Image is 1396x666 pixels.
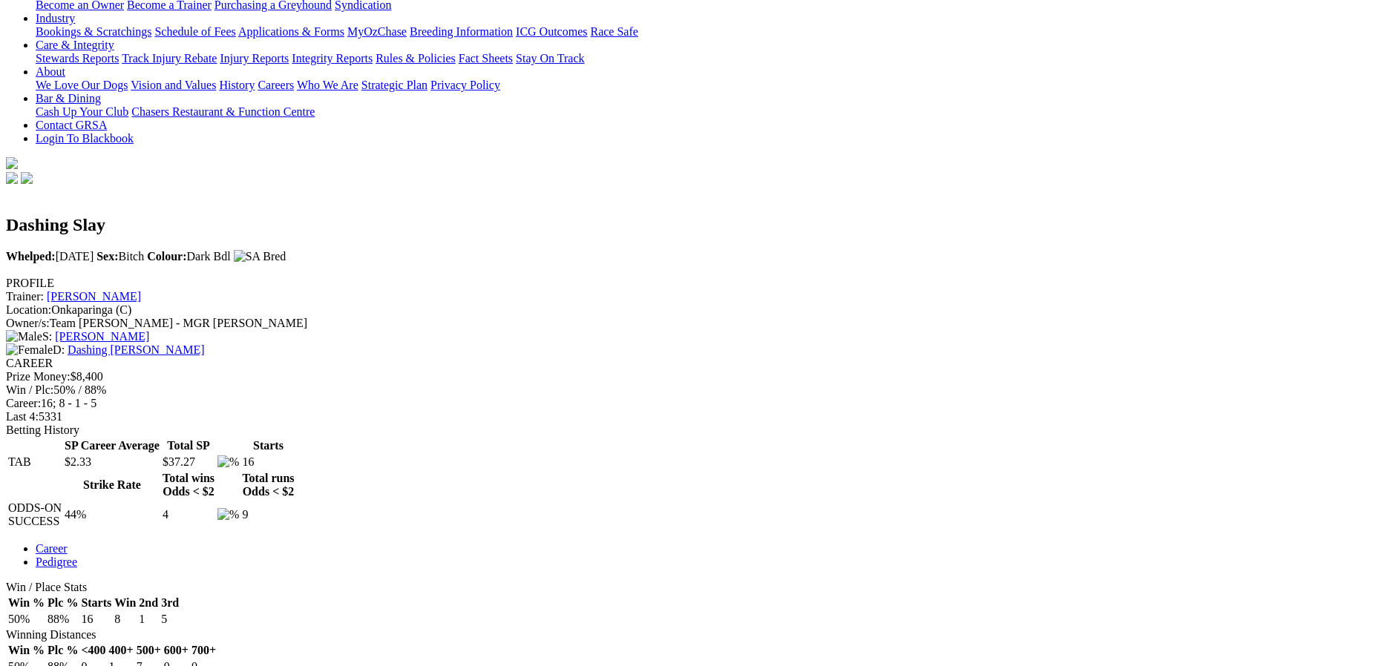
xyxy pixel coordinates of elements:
a: Injury Reports [220,52,289,65]
td: 5 [160,612,180,627]
div: Industry [36,25,1390,39]
th: Starts [80,596,112,610]
span: Career: [6,397,41,409]
a: Stay On Track [516,52,584,65]
a: Integrity Reports [292,52,373,65]
a: Bar & Dining [36,92,101,105]
a: Care & Integrity [36,39,114,51]
th: SP Career Average [64,438,160,453]
a: Fact Sheets [459,52,513,65]
th: Plc % [47,596,79,610]
th: 600+ [163,643,189,658]
td: 16 [241,455,295,469]
div: CAREER [6,357,1390,370]
td: 8 [114,612,137,627]
b: Sex: [96,250,118,263]
span: Dark Bdl [147,250,230,263]
span: Location: [6,303,51,316]
span: Win / Plc: [6,383,53,396]
span: Bitch [96,250,144,263]
a: History [219,79,255,91]
a: Privacy Policy [430,79,500,91]
img: % [217,455,239,469]
a: Careers [258,79,294,91]
th: Starts [241,438,295,453]
img: logo-grsa-white.png [6,157,18,169]
a: ICG Outcomes [516,25,587,38]
span: Owner/s: [6,317,50,329]
th: 700+ [191,643,217,658]
a: Dashing [PERSON_NAME] [68,343,204,356]
td: 88% [47,612,79,627]
th: 400+ [108,643,134,658]
div: About [36,79,1390,92]
a: About [36,65,65,78]
img: Female [6,343,53,357]
td: TAB [7,455,62,469]
a: Login To Blackbook [36,132,134,145]
span: Last 4: [6,410,39,423]
a: Pedigree [36,555,77,568]
div: PROFILE [6,277,1390,290]
a: Contact GRSA [36,119,107,131]
th: Total SP [162,438,215,453]
b: Whelped: [6,250,56,263]
span: [DATE] [6,250,94,263]
a: We Love Our Dogs [36,79,128,91]
th: Win [114,596,137,610]
div: Care & Integrity [36,52,1390,65]
a: [PERSON_NAME] [55,330,149,343]
a: [PERSON_NAME] [47,290,141,303]
a: Industry [36,12,75,24]
th: Win % [7,643,45,658]
th: 3rd [160,596,180,610]
img: twitter.svg [21,172,33,184]
a: Strategic Plan [361,79,427,91]
td: 50% [7,612,45,627]
td: $2.33 [64,455,160,469]
a: Applications & Forms [238,25,344,38]
td: 44% [64,501,160,529]
a: Race Safe [590,25,638,38]
a: MyOzChase [347,25,407,38]
div: 16; 8 - 1 - 5 [6,397,1390,410]
b: Colour: [147,250,186,263]
a: Breeding Information [410,25,513,38]
div: 5331 [6,410,1390,423]
span: Trainer: [6,290,44,303]
h2: Dashing Slay [6,215,1390,235]
td: 1 [138,612,159,627]
a: Schedule of Fees [154,25,235,38]
a: Chasers Restaurant & Function Centre [131,105,315,118]
div: Onkaparinga (C) [6,303,1390,317]
td: ODDS-ON SUCCESS [7,501,62,529]
th: Total runs Odds < $2 [241,471,295,499]
span: Prize Money: [6,370,71,383]
a: Bookings & Scratchings [36,25,151,38]
th: 2nd [138,596,159,610]
div: Betting History [6,423,1390,437]
span: S: [6,330,52,343]
th: <400 [80,643,106,658]
td: 9 [241,501,295,529]
td: 16 [80,612,112,627]
th: Plc % [47,643,79,658]
a: Stewards Reports [36,52,119,65]
a: Career [36,542,68,555]
img: SA Bred [234,250,286,263]
a: Rules & Policies [376,52,456,65]
div: $8,400 [6,370,1390,383]
a: Who We Are [297,79,358,91]
img: % [217,508,239,521]
td: $37.27 [162,455,215,469]
div: Winning Distances [6,628,1390,642]
th: Total wins Odds < $2 [162,471,215,499]
span: D: [6,343,65,356]
th: Strike Rate [64,471,160,499]
div: Win / Place Stats [6,581,1390,594]
th: 500+ [136,643,162,658]
div: 50% / 88% [6,383,1390,397]
a: Cash Up Your Club [36,105,128,118]
a: Track Injury Rebate [122,52,217,65]
img: Male [6,330,42,343]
